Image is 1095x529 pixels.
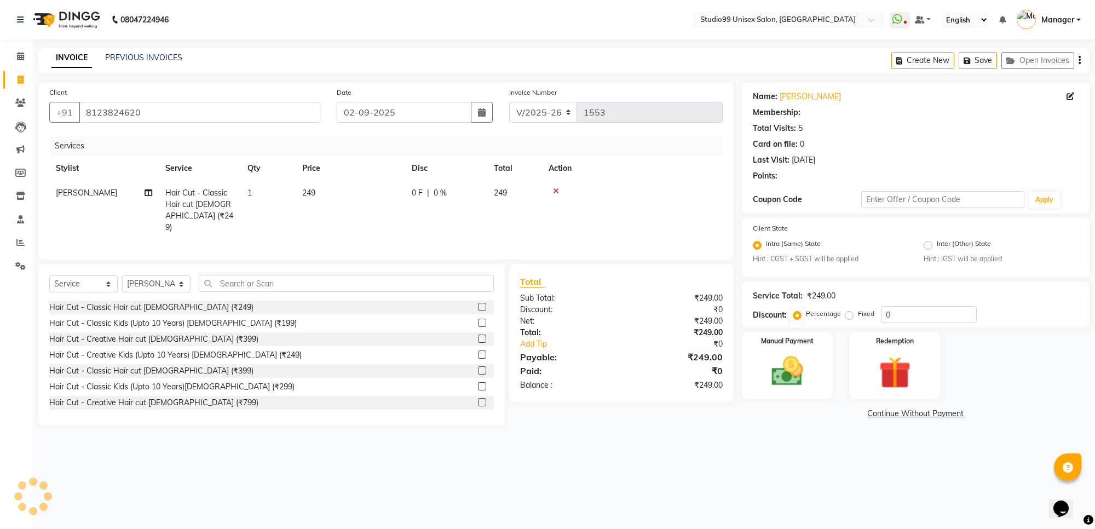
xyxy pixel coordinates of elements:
[798,123,803,134] div: 5
[753,107,800,118] div: Membership:
[49,381,295,393] div: Hair Cut - Classic Kids (Upto 10 Years)[DEMOGRAPHIC_DATA] (₹299)
[50,136,731,156] div: Services
[49,88,67,97] label: Client
[753,290,803,302] div: Service Total:
[56,188,117,198] span: [PERSON_NAME]
[241,156,296,181] th: Qty
[869,353,921,392] img: _gift.svg
[159,156,241,181] th: Service
[753,139,798,150] div: Card on file:
[959,52,997,69] button: Save
[49,318,297,329] div: Hair Cut - Classic Kids (Upto 10 Years) [DEMOGRAPHIC_DATA] (₹199)
[51,48,92,68] a: INVOICE
[807,290,835,302] div: ₹249.00
[792,154,815,166] div: [DATE]
[247,188,252,198] span: 1
[49,365,253,377] div: Hair Cut - Classic Hair cut [DEMOGRAPHIC_DATA] (₹399)
[49,397,258,409] div: Hair Cut - Creative Hair cut [DEMOGRAPHIC_DATA] (₹799)
[753,91,777,102] div: Name:
[79,102,320,123] input: Search by Name/Mobile/Email/Code
[427,187,429,199] span: |
[165,188,233,232] span: Hair Cut - Classic Hair cut [DEMOGRAPHIC_DATA] (₹249)
[806,309,841,319] label: Percentage
[49,156,159,181] th: Stylist
[1049,485,1084,518] iframe: chat widget
[924,254,1078,264] small: Hint : IGST will be applied
[49,349,302,361] div: Hair Cut - Creative Kids (Upto 10 Years) [DEMOGRAPHIC_DATA] (₹249)
[434,187,447,199] span: 0 %
[753,170,777,182] div: Points:
[762,353,814,389] img: _cash.svg
[509,88,557,97] label: Invoice Number
[639,338,731,350] div: ₹0
[512,327,621,338] div: Total:
[199,275,494,292] input: Search or Scan
[753,194,861,205] div: Coupon Code
[49,334,258,345] div: Hair Cut - Creative Hair cut [DEMOGRAPHIC_DATA] (₹399)
[780,91,841,102] a: [PERSON_NAME]
[1001,52,1074,69] button: Open Invoices
[891,52,954,69] button: Create New
[621,327,731,338] div: ₹249.00
[412,187,423,199] span: 0 F
[512,292,621,304] div: Sub Total:
[800,139,804,150] div: 0
[1029,192,1060,208] button: Apply
[520,276,545,287] span: Total
[621,364,731,377] div: ₹0
[512,304,621,315] div: Discount:
[512,380,621,391] div: Balance :
[753,309,787,321] div: Discount:
[744,408,1087,419] a: Continue Without Payment
[876,336,914,346] label: Redemption
[937,239,991,252] label: Inter (Other) State
[487,156,542,181] th: Total
[621,315,731,327] div: ₹249.00
[28,4,103,35] img: logo
[512,338,640,350] a: Add Tip
[512,350,621,364] div: Payable:
[1041,14,1074,26] span: Manager
[405,156,487,181] th: Disc
[621,304,731,315] div: ₹0
[302,188,315,198] span: 249
[512,315,621,327] div: Net:
[296,156,405,181] th: Price
[337,88,351,97] label: Date
[753,123,796,134] div: Total Visits:
[494,188,507,198] span: 249
[621,292,731,304] div: ₹249.00
[753,154,789,166] div: Last Visit:
[49,102,80,123] button: +91
[861,191,1024,208] input: Enter Offer / Coupon Code
[766,239,821,252] label: Intra (Same) State
[49,302,253,313] div: Hair Cut - Classic Hair cut [DEMOGRAPHIC_DATA] (₹249)
[621,380,731,391] div: ₹249.00
[542,156,723,181] th: Action
[753,223,788,233] label: Client State
[512,364,621,377] div: Paid:
[858,309,874,319] label: Fixed
[1017,10,1036,29] img: Manager
[105,53,182,62] a: PREVIOUS INVOICES
[621,350,731,364] div: ₹249.00
[753,254,907,264] small: Hint : CGST + SGST will be applied
[761,336,814,346] label: Manual Payment
[120,4,169,35] b: 08047224946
